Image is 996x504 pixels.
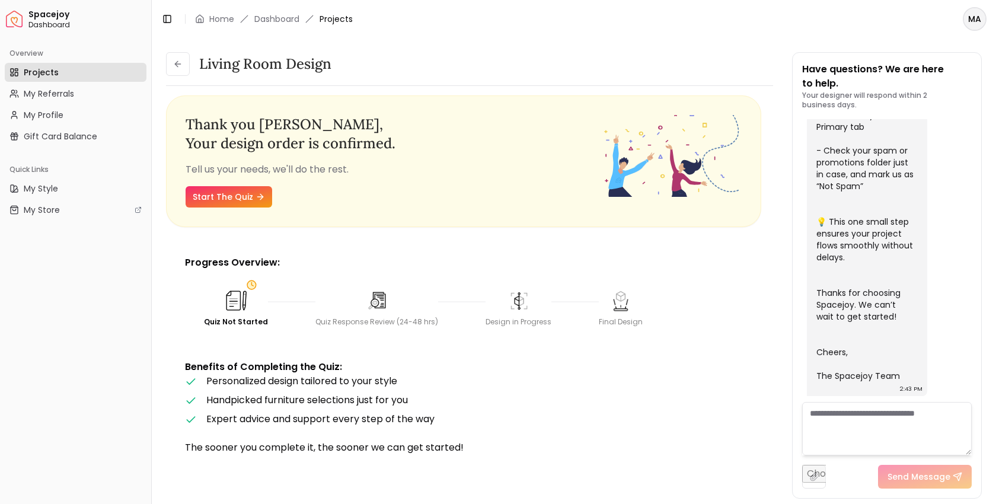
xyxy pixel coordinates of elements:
[802,62,972,91] p: Have questions? We are here to help.
[186,186,272,208] a: Start The Quiz
[206,374,397,388] span: Personalized design tailored to your style
[195,13,353,25] nav: breadcrumb
[5,84,146,103] a: My Referrals
[24,183,58,194] span: My Style
[223,288,249,314] img: Quiz Not Started
[24,88,74,100] span: My Referrals
[599,317,643,327] div: Final Design
[5,127,146,146] a: Gift Card Balance
[609,289,633,312] img: Final Design
[5,160,146,179] div: Quick Links
[5,44,146,63] div: Overview
[206,412,435,426] span: Expert advice and support every step of the way
[507,289,531,312] img: Design in Progress
[603,115,742,197] img: Fun quiz start - image
[5,200,146,219] a: My Store
[259,115,379,133] span: [PERSON_NAME]
[199,55,331,74] h3: Living Room design
[186,115,603,153] h3: Thank you , Your design order is confirmed.
[28,9,146,20] span: Spacejoy
[185,256,742,270] p: Progress Overview:
[204,317,268,327] div: Quiz Not Started
[185,360,742,374] p: Benefits of Completing the Quiz:
[185,441,742,455] p: The sooner you complete it, the sooner we can get started!
[254,13,299,25] a: Dashboard
[320,13,353,25] span: Projects
[802,91,972,110] p: Your designer will respond within 2 business days.
[24,66,59,78] span: Projects
[5,179,146,198] a: My Style
[24,130,97,142] span: Gift Card Balance
[963,7,987,31] button: MA
[6,11,23,27] img: Spacejoy Logo
[209,13,234,25] a: Home
[186,162,603,177] p: Tell us your needs, we'll do the rest.
[5,106,146,125] a: My Profile
[24,109,63,121] span: My Profile
[486,317,551,327] div: Design in Progress
[206,393,408,407] span: Handpicked furniture selections just for you
[900,383,922,395] div: 2:43 PM
[5,63,146,82] a: Projects
[964,8,985,30] span: MA
[315,317,438,327] div: Quiz Response Review (24-48 hrs)
[365,289,389,312] img: Quiz Response Review (24-48 hrs)
[6,11,23,27] a: Spacejoy
[24,204,60,216] span: My Store
[28,20,146,30] span: Dashboard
